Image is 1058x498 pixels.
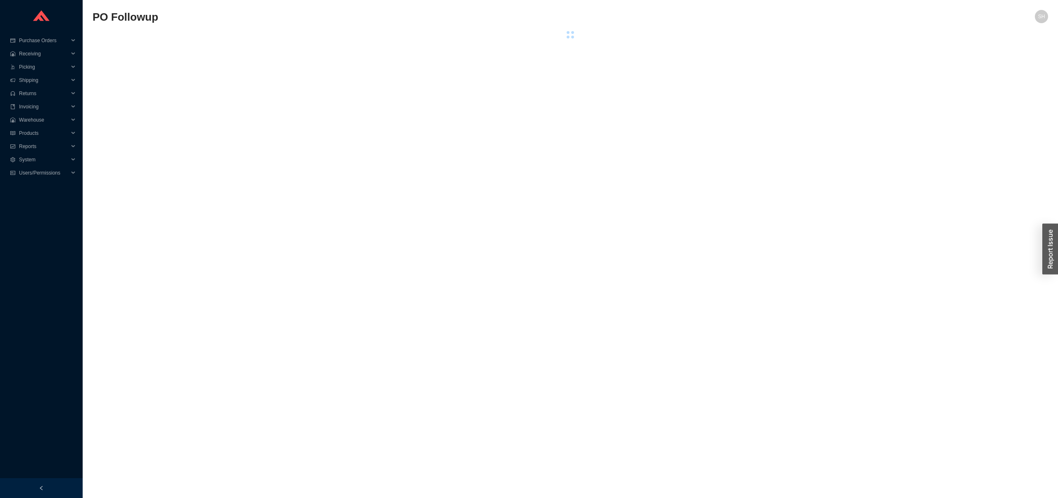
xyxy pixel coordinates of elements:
span: Warehouse [19,113,69,127]
span: Users/Permissions [19,166,69,180]
span: Purchase Orders [19,34,69,47]
span: fund [10,144,16,149]
h2: PO Followup [93,10,809,24]
span: Receiving [19,47,69,60]
span: System [19,153,69,166]
span: Invoicing [19,100,69,113]
span: left [39,486,44,491]
span: Picking [19,60,69,74]
span: setting [10,157,16,162]
span: Shipping [19,74,69,87]
span: customer-service [10,91,16,96]
span: idcard [10,170,16,175]
span: Returns [19,87,69,100]
span: Products [19,127,69,140]
span: credit-card [10,38,16,43]
span: read [10,131,16,136]
span: SH [1038,10,1045,23]
span: book [10,104,16,109]
span: Reports [19,140,69,153]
